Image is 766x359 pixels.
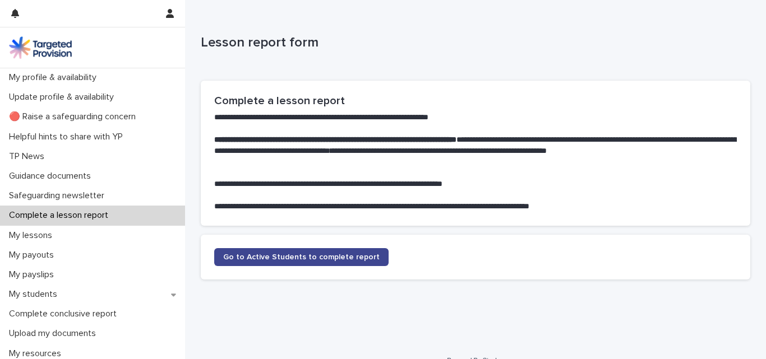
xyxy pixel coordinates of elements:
[4,171,100,181] p: Guidance documents
[4,190,113,201] p: Safeguarding newsletter
[9,36,72,59] img: M5nRWzHhSzIhMunXDL62
[4,348,70,359] p: My resources
[214,248,389,266] a: Go to Active Students to complete report
[4,111,145,122] p: 🔴 Raise a safeguarding concern
[214,94,737,108] h2: Complete a lesson report
[201,35,746,51] p: Lesson report form
[4,151,53,162] p: TP News
[4,72,105,83] p: My profile & availability
[4,289,66,300] p: My students
[4,92,123,102] p: Update profile & availability
[223,253,380,261] span: Go to Active Students to complete report
[4,309,126,319] p: Complete conclusive report
[4,328,105,339] p: Upload my documents
[4,230,61,241] p: My lessons
[4,269,63,280] p: My payslips
[4,132,132,142] p: Helpful hints to share with YP
[4,210,117,221] p: Complete a lesson report
[4,250,63,260] p: My payouts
